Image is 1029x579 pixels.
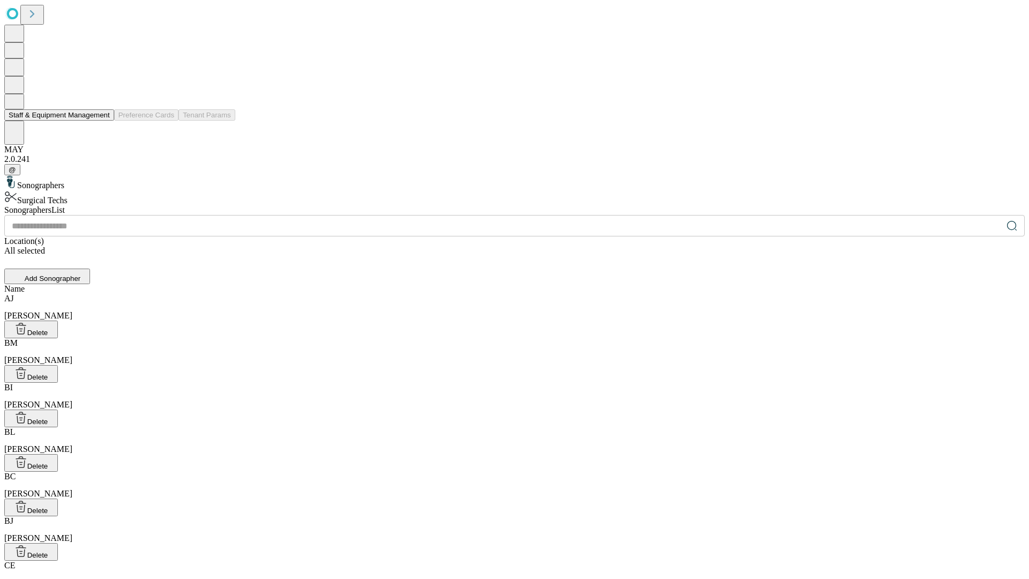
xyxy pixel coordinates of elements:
[4,154,1025,164] div: 2.0.241
[4,190,1025,205] div: Surgical Techs
[4,321,58,338] button: Delete
[27,551,48,559] span: Delete
[4,175,1025,190] div: Sonographers
[4,294,1025,321] div: [PERSON_NAME]
[4,145,1025,154] div: MAY
[4,410,58,427] button: Delete
[4,454,58,472] button: Delete
[27,373,48,381] span: Delete
[4,294,14,303] span: AJ
[114,109,178,121] button: Preference Cards
[27,329,48,337] span: Delete
[178,109,235,121] button: Tenant Params
[4,427,1025,454] div: [PERSON_NAME]
[4,246,1025,256] div: All selected
[4,383,1025,410] div: [PERSON_NAME]
[25,274,80,283] span: Add Sonographer
[4,365,58,383] button: Delete
[4,472,1025,499] div: [PERSON_NAME]
[4,472,16,481] span: BC
[4,109,114,121] button: Staff & Equipment Management
[4,205,1025,215] div: Sonographers List
[4,516,1025,543] div: [PERSON_NAME]
[27,507,48,515] span: Delete
[27,462,48,470] span: Delete
[4,236,44,246] span: Location(s)
[4,516,13,525] span: BJ
[4,338,18,347] span: BM
[4,427,15,436] span: BL
[4,284,1025,294] div: Name
[4,338,1025,365] div: [PERSON_NAME]
[4,499,58,516] button: Delete
[4,383,13,392] span: BI
[4,561,15,570] span: CE
[4,164,20,175] button: @
[27,418,48,426] span: Delete
[4,543,58,561] button: Delete
[9,166,16,174] span: @
[4,269,90,284] button: Add Sonographer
